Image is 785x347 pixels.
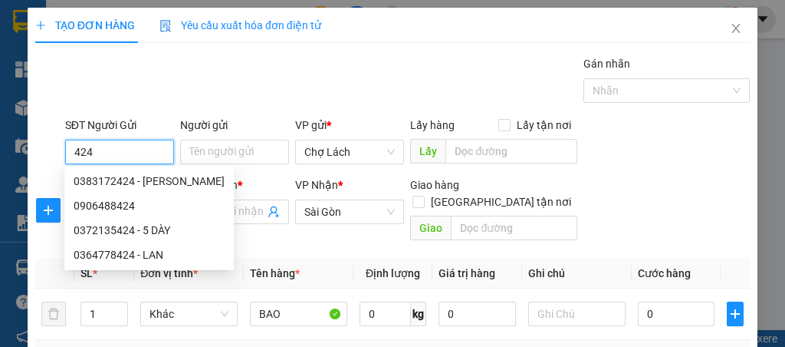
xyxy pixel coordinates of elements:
div: SĐT Người Gửi [65,117,174,134]
button: delete [41,302,66,326]
input: Ghi Chú [528,302,626,326]
span: plus [35,20,46,31]
button: plus [727,302,744,326]
span: Giao hàng [410,179,459,191]
button: plus [36,198,61,223]
div: 0372135424 - 5 DÀY [74,222,225,239]
input: 0 [438,302,516,326]
div: 0383172424 - C LAN [64,169,234,193]
span: plus [728,308,743,320]
input: Dọc đường [445,139,576,164]
input: VD: Bàn, Ghế [250,302,347,326]
div: Người gửi [180,117,289,134]
span: Định lượng [366,267,420,279]
span: Cước hàng [638,267,691,279]
span: Lấy [410,139,445,164]
span: close [730,22,742,35]
span: VP Nhận [295,179,338,191]
span: Sài Gòn [304,200,395,223]
span: [GEOGRAPHIC_DATA] tận nơi [425,193,577,210]
span: plus [37,204,60,216]
span: SL [80,267,93,279]
span: Giao [410,216,451,240]
span: user-add [268,206,280,218]
span: Lấy hàng [410,119,455,131]
div: 0364778424 - LAN [64,243,234,267]
th: Ghi chú [522,259,632,289]
span: Đơn vị tính [140,267,198,279]
div: 0906488424 [74,197,225,214]
span: Lấy tận nơi [511,117,577,134]
span: TẠO ĐƠN HÀNG [35,19,135,31]
span: Chợ Lách [304,140,395,164]
label: Gán nhãn [583,58,630,70]
img: icon [159,20,172,32]
button: Close [714,8,757,51]
span: Tên hàng [250,267,300,279]
div: 0383172424 - [PERSON_NAME] [74,173,225,190]
span: Khác [149,302,228,326]
div: 0364778424 - LAN [74,246,225,263]
input: Dọc đường [451,216,576,240]
span: kg [411,302,426,326]
div: 0372135424 - 5 DÀY [64,218,234,243]
div: Người nhận [180,177,289,193]
div: 0906488424 [64,193,234,218]
span: Yêu cầu xuất hóa đơn điện tử [159,19,321,31]
span: Giá trị hàng [438,267,495,279]
div: VP gửi [295,117,404,134]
